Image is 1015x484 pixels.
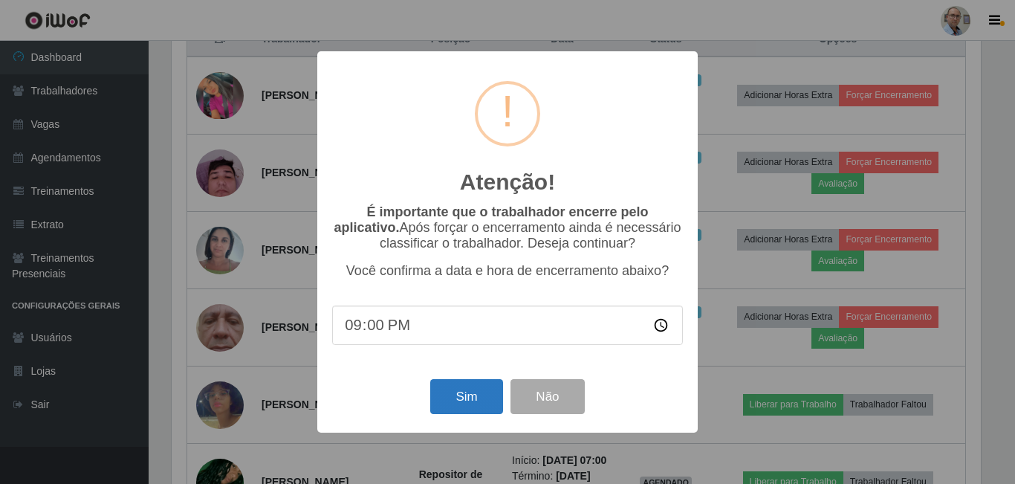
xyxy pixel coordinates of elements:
[334,204,648,235] b: É importante que o trabalhador encerre pelo aplicativo.
[332,263,683,279] p: Você confirma a data e hora de encerramento abaixo?
[332,204,683,251] p: Após forçar o encerramento ainda é necessário classificar o trabalhador. Deseja continuar?
[430,379,502,414] button: Sim
[460,169,555,196] h2: Atenção!
[510,379,584,414] button: Não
